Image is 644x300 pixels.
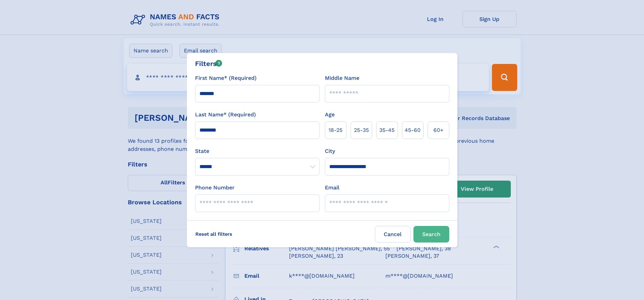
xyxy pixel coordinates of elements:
[195,59,222,69] div: Filters
[325,74,359,82] label: Middle Name
[191,226,237,242] label: Reset all filters
[329,126,342,134] span: 18‑25
[195,74,257,82] label: First Name* (Required)
[405,126,421,134] span: 45‑60
[433,126,444,134] span: 60+
[195,147,319,155] label: State
[325,147,335,155] label: City
[195,111,256,119] label: Last Name* (Required)
[325,111,335,119] label: Age
[379,126,395,134] span: 35‑45
[413,226,449,243] button: Search
[195,184,235,192] label: Phone Number
[325,184,339,192] label: Email
[354,126,369,134] span: 25‑35
[375,226,411,243] label: Cancel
